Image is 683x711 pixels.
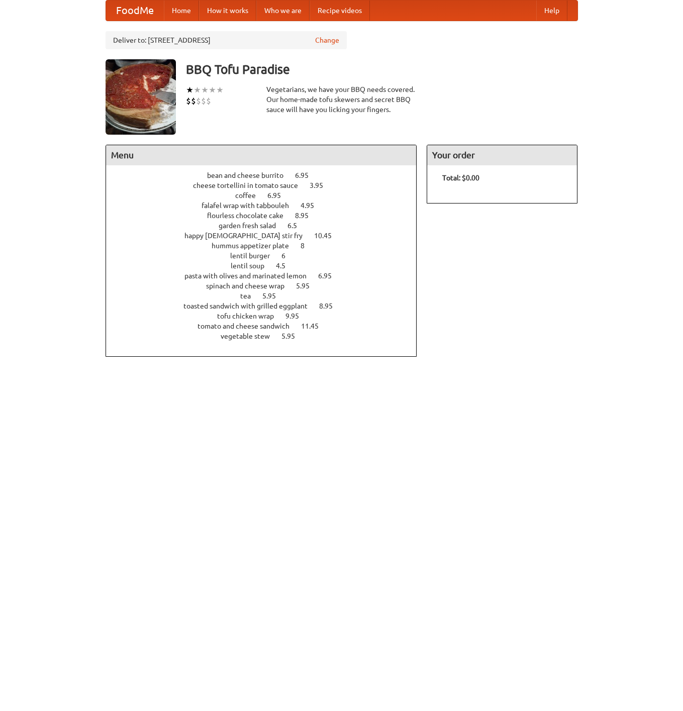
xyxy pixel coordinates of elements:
[202,201,299,210] span: falafel wrap with tabbouleh
[209,84,216,95] li: ★
[186,84,193,95] li: ★
[240,292,261,300] span: tea
[287,222,307,230] span: 6.5
[315,35,339,45] a: Change
[106,145,417,165] h4: Menu
[231,262,304,270] a: lentil soup 4.5
[319,302,343,310] span: 8.95
[191,95,196,107] li: $
[196,95,201,107] li: $
[184,272,350,280] a: pasta with olives and marinated lemon 6.95
[219,222,316,230] a: garden fresh salad 6.5
[266,84,417,115] div: Vegetarians, we have your BBQ needs covered. Our home-made tofu skewers and secret BBQ sauce will...
[217,312,318,320] a: tofu chicken wrap 9.95
[285,312,309,320] span: 9.95
[310,1,370,21] a: Recipe videos
[301,322,329,330] span: 11.45
[217,312,284,320] span: tofu chicken wrap
[216,84,224,95] li: ★
[231,262,274,270] span: lentil soup
[184,232,313,240] span: happy [DEMOGRAPHIC_DATA] stir fry
[206,282,328,290] a: spinach and cheese wrap 5.95
[318,272,342,280] span: 6.95
[198,322,337,330] a: tomato and cheese sandwich 11.45
[207,171,327,179] a: bean and cheese burrito 6.95
[201,84,209,95] li: ★
[314,232,342,240] span: 10.45
[262,292,286,300] span: 5.95
[193,181,342,189] a: cheese tortellini in tomato sauce 3.95
[442,174,479,182] b: Total: $0.00
[212,242,323,250] a: hummus appetizer plate 8
[235,191,266,199] span: coffee
[230,252,280,260] span: lentil burger
[106,31,347,49] div: Deliver to: [STREET_ADDRESS]
[202,201,333,210] a: falafel wrap with tabbouleh 4.95
[206,282,295,290] span: spinach and cheese wrap
[296,282,320,290] span: 5.95
[295,171,319,179] span: 6.95
[276,262,296,270] span: 4.5
[212,242,299,250] span: hummus appetizer plate
[230,252,304,260] a: lentil burger 6
[221,332,280,340] span: vegetable stew
[184,232,350,240] a: happy [DEMOGRAPHIC_DATA] stir fry 10.45
[301,242,315,250] span: 8
[235,191,300,199] a: coffee 6.95
[427,145,577,165] h4: Your order
[221,332,314,340] a: vegetable stew 5.95
[267,191,291,199] span: 6.95
[186,59,578,79] h3: BBQ Tofu Paradise
[219,222,286,230] span: garden fresh salad
[106,1,164,21] a: FoodMe
[199,1,256,21] a: How it works
[240,292,295,300] a: tea 5.95
[201,95,206,107] li: $
[183,302,318,310] span: toasted sandwich with grilled eggplant
[207,212,327,220] a: flourless chocolate cake 8.95
[186,95,191,107] li: $
[164,1,199,21] a: Home
[281,332,305,340] span: 5.95
[198,322,300,330] span: tomato and cheese sandwich
[193,181,308,189] span: cheese tortellini in tomato sauce
[536,1,567,21] a: Help
[193,84,201,95] li: ★
[207,171,294,179] span: bean and cheese burrito
[207,212,294,220] span: flourless chocolate cake
[184,272,317,280] span: pasta with olives and marinated lemon
[310,181,333,189] span: 3.95
[206,95,211,107] li: $
[301,201,324,210] span: 4.95
[183,302,351,310] a: toasted sandwich with grilled eggplant 8.95
[295,212,319,220] span: 8.95
[256,1,310,21] a: Who we are
[106,59,176,135] img: angular.jpg
[281,252,296,260] span: 6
